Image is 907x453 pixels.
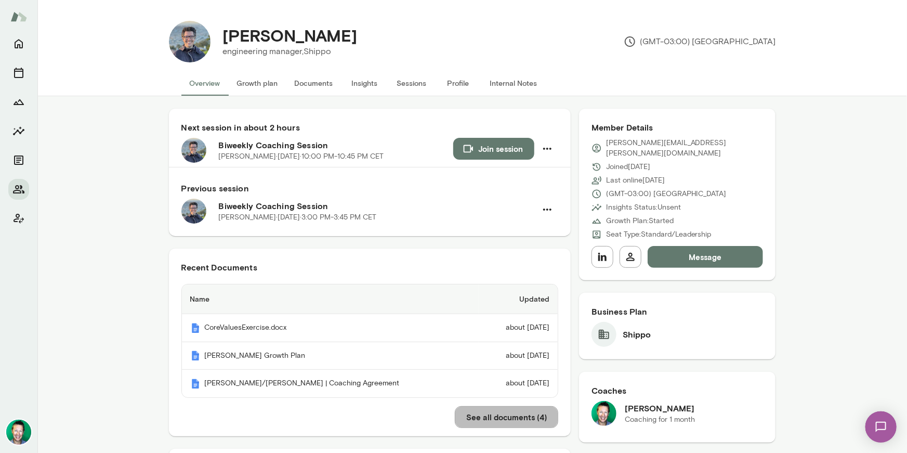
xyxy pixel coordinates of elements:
button: Join session [453,138,534,160]
th: [PERSON_NAME]/[PERSON_NAME] | Coaching Agreement [182,370,479,397]
button: Insights [341,71,388,96]
button: Internal Notes [482,71,546,96]
button: See all documents (4) [455,406,558,428]
h6: Biweekly Coaching Session [219,139,453,151]
button: Sessions [388,71,435,96]
h6: Shippo [623,328,651,341]
button: Message [648,246,764,268]
h4: [PERSON_NAME] [223,25,358,45]
button: Client app [8,208,29,229]
button: Growth Plan [8,92,29,112]
p: Joined [DATE] [606,162,650,172]
img: Brian Lawrence [591,401,616,426]
h6: Next session in about 2 hours [181,121,558,134]
th: CoreValuesExercise.docx [182,314,479,342]
button: Growth plan [229,71,286,96]
img: Mento [10,7,27,27]
h6: [PERSON_NAME] [625,402,695,415]
th: Name [182,284,479,314]
h6: Business Plan [591,305,764,318]
p: (GMT-03:00) [GEOGRAPHIC_DATA] [624,35,776,48]
td: about [DATE] [479,370,558,397]
td: about [DATE] [479,314,558,342]
th: [PERSON_NAME] Growth Plan [182,342,479,370]
h6: Coaches [591,384,764,397]
p: Seat Type: Standard/Leadership [606,229,712,240]
p: engineering manager, Shippo [223,45,358,58]
p: (GMT-03:00) [GEOGRAPHIC_DATA] [606,189,727,199]
p: Coaching for 1 month [625,415,695,425]
button: Insights [8,121,29,141]
p: [PERSON_NAME] · [DATE] · 3:00 PM-3:45 PM CET [219,212,377,223]
button: Overview [181,71,229,96]
h6: Recent Documents [181,261,558,274]
p: Insights Status: Unsent [606,202,681,213]
img: Mento [190,379,201,389]
button: Home [8,33,29,54]
h6: Biweekly Coaching Session [219,200,536,212]
button: Sessions [8,62,29,83]
th: Updated [479,284,558,314]
h6: Previous session [181,182,558,195]
p: [PERSON_NAME][EMAIL_ADDRESS][PERSON_NAME][DOMAIN_NAME] [606,138,764,159]
p: Growth Plan: Started [606,216,674,226]
button: Members [8,179,29,200]
button: Documents [286,71,341,96]
img: Mento [190,351,201,361]
h6: Member Details [591,121,764,134]
img: Mento [190,323,201,333]
p: Last online [DATE] [606,175,665,186]
img: Brian Lawrence [6,420,31,445]
p: [PERSON_NAME] · [DATE] · 10:00 PM-10:45 PM CET [219,151,384,162]
img: Júlio Batista [169,21,211,62]
td: about [DATE] [479,342,558,370]
button: Profile [435,71,482,96]
button: Documents [8,150,29,171]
